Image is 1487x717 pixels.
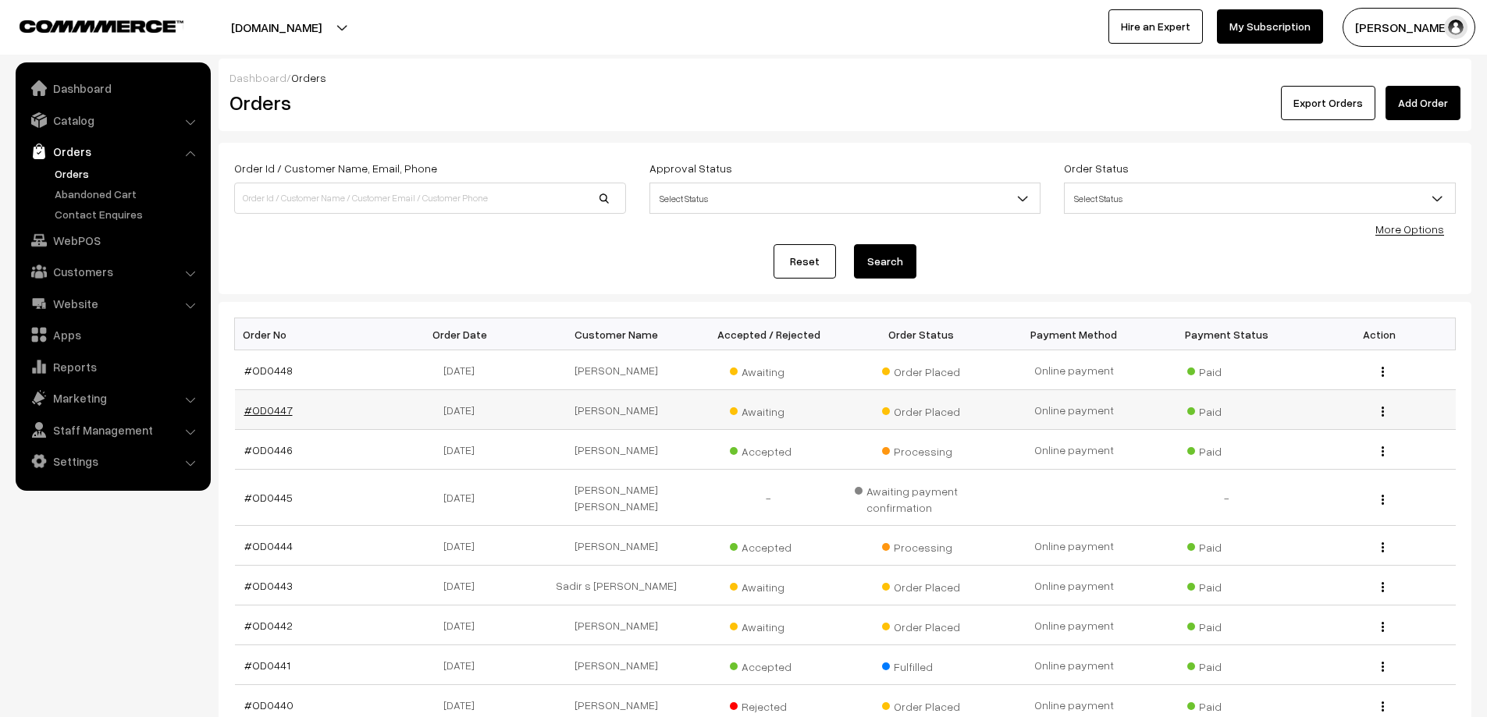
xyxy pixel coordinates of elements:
[1382,542,1384,552] img: Menu
[234,183,626,214] input: Order Id / Customer Name / Customer Email / Customer Phone
[650,185,1041,212] span: Select Status
[1187,439,1265,460] span: Paid
[882,439,960,460] span: Processing
[882,575,960,595] span: Order Placed
[235,318,388,350] th: Order No
[20,447,205,475] a: Settings
[845,318,998,350] th: Order Status
[1375,222,1444,236] a: More Options
[51,186,205,202] a: Abandoned Cart
[854,244,916,279] button: Search
[20,137,205,165] a: Orders
[387,430,540,470] td: [DATE]
[387,318,540,350] th: Order Date
[1065,185,1455,212] span: Select Status
[20,106,205,134] a: Catalog
[998,350,1151,390] td: Online payment
[998,645,1151,685] td: Online payment
[1382,701,1384,712] img: Menu
[387,605,540,645] td: [DATE]
[20,416,205,444] a: Staff Management
[244,443,293,456] a: #OD0446
[20,257,205,286] a: Customers
[882,360,960,380] span: Order Placed
[1064,160,1129,176] label: Order Status
[244,364,293,377] a: #OD0448
[730,399,808,420] span: Awaiting
[20,20,183,32] img: COMMMERCE
[774,244,836,279] a: Reset
[882,399,960,420] span: Order Placed
[730,439,808,460] span: Accepted
[540,350,693,390] td: [PERSON_NAME]
[20,289,205,318] a: Website
[540,526,693,566] td: [PERSON_NAME]
[20,226,205,254] a: WebPOS
[1382,622,1384,632] img: Menu
[1303,318,1456,350] th: Action
[20,353,205,381] a: Reports
[730,535,808,555] span: Accepted
[540,318,693,350] th: Customer Name
[244,539,293,552] a: #OD0444
[244,658,290,672] a: #OD0441
[1187,615,1265,635] span: Paid
[998,430,1151,470] td: Online payment
[540,605,693,645] td: [PERSON_NAME]
[692,470,845,526] td: -
[387,566,540,605] td: [DATE]
[1187,399,1265,420] span: Paid
[387,645,540,685] td: [DATE]
[882,535,960,555] span: Processing
[229,91,624,115] h2: Orders
[1064,183,1456,214] span: Select Status
[1386,86,1460,120] a: Add Order
[51,206,205,222] a: Contact Enquires
[998,605,1151,645] td: Online payment
[540,645,693,685] td: [PERSON_NAME]
[1281,86,1375,120] button: Export Orders
[229,69,1460,86] div: /
[1382,495,1384,505] img: Menu
[1187,360,1265,380] span: Paid
[387,470,540,526] td: [DATE]
[1151,470,1304,526] td: -
[244,698,293,712] a: #OD0440
[1217,9,1323,44] a: My Subscription
[20,321,205,349] a: Apps
[1151,318,1304,350] th: Payment Status
[244,579,293,592] a: #OD0443
[1187,535,1265,555] span: Paid
[730,615,808,635] span: Awaiting
[20,16,156,34] a: COMMMERCE
[540,430,693,470] td: [PERSON_NAME]
[730,360,808,380] span: Awaiting
[1444,16,1467,39] img: user
[20,74,205,102] a: Dashboard
[1382,662,1384,672] img: Menu
[855,479,989,516] span: Awaiting payment confirmation
[1382,406,1384,417] img: Menu
[649,183,1041,214] span: Select Status
[244,619,293,632] a: #OD0442
[1343,8,1475,47] button: [PERSON_NAME] D
[649,160,732,176] label: Approval Status
[1382,582,1384,592] img: Menu
[1187,655,1265,675] span: Paid
[882,655,960,675] span: Fulfilled
[1382,446,1384,456] img: Menu
[540,470,693,526] td: [PERSON_NAME] [PERSON_NAME]
[244,491,293,504] a: #OD0445
[244,403,293,417] a: #OD0447
[882,615,960,635] span: Order Placed
[387,350,540,390] td: [DATE]
[387,526,540,566] td: [DATE]
[387,390,540,430] td: [DATE]
[234,160,437,176] label: Order Id / Customer Name, Email, Phone
[730,575,808,595] span: Awaiting
[51,165,205,182] a: Orders
[291,71,326,84] span: Orders
[1108,9,1203,44] a: Hire an Expert
[1187,575,1265,595] span: Paid
[998,318,1151,350] th: Payment Method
